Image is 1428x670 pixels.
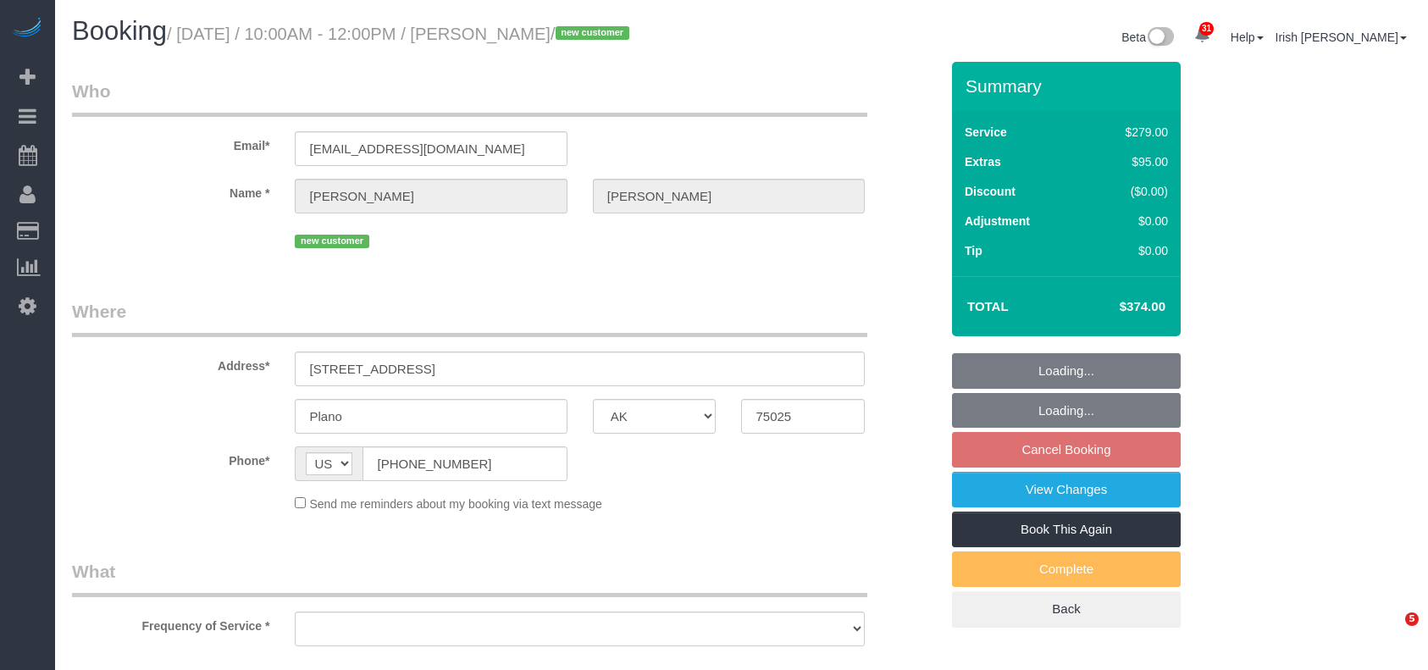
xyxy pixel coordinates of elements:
[59,131,282,154] label: Email*
[965,242,982,259] label: Tip
[1186,17,1219,54] a: 31
[1405,612,1419,626] span: 5
[295,235,368,248] span: new customer
[556,26,629,40] span: new customer
[59,446,282,469] label: Phone*
[965,183,1016,200] label: Discount
[965,124,1007,141] label: Service
[1089,242,1168,259] div: $0.00
[59,612,282,634] label: Frequency of Service *
[1089,124,1168,141] div: $279.00
[965,153,1001,170] label: Extras
[1146,27,1174,49] img: New interface
[952,591,1181,627] a: Back
[966,76,1172,96] h3: Summary
[967,299,1009,313] strong: Total
[1089,213,1168,230] div: $0.00
[1370,612,1411,653] iframe: Intercom live chat
[952,512,1181,547] a: Book This Again
[1199,22,1214,36] span: 31
[309,497,602,511] span: Send me reminders about my booking via text message
[1121,30,1174,44] a: Beta
[363,446,567,481] input: Phone*
[1231,30,1264,44] a: Help
[295,179,567,213] input: First Name*
[167,25,634,43] small: / [DATE] / 10:00AM - 12:00PM / [PERSON_NAME]
[72,16,167,46] span: Booking
[72,79,867,117] legend: Who
[952,472,1181,507] a: View Changes
[59,352,282,374] label: Address*
[72,299,867,337] legend: Where
[59,179,282,202] label: Name *
[295,131,567,166] input: Email*
[1089,153,1168,170] div: $95.00
[1276,30,1407,44] a: Irish [PERSON_NAME]
[10,17,44,41] img: Automaid Logo
[295,399,567,434] input: City*
[593,179,865,213] input: Last Name*
[1069,300,1165,314] h4: $374.00
[1089,183,1168,200] div: ($0.00)
[551,25,634,43] span: /
[965,213,1030,230] label: Adjustment
[741,399,865,434] input: Zip Code*
[72,559,867,597] legend: What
